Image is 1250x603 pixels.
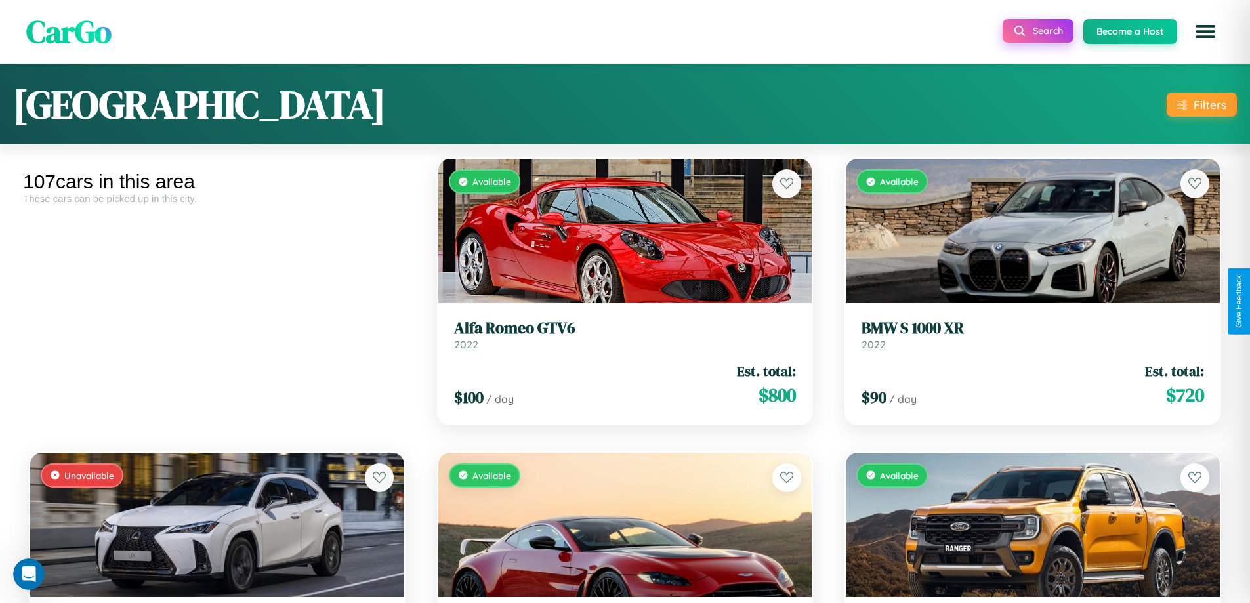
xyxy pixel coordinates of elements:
span: Available [472,470,511,481]
button: Filters [1167,93,1237,117]
span: Est. total: [737,362,796,381]
h1: [GEOGRAPHIC_DATA] [13,77,386,131]
div: Give Feedback [1234,275,1243,328]
span: $ 800 [759,382,796,408]
span: / day [486,392,514,405]
span: Available [880,470,919,481]
div: 107 cars in this area [23,171,411,193]
span: 2022 [454,338,478,351]
span: Unavailable [64,470,114,481]
button: Open menu [1187,13,1224,50]
div: These cars can be picked up in this city. [23,193,411,204]
span: Available [472,176,511,187]
span: Available [880,176,919,187]
a: Alfa Romeo GTV62022 [454,319,797,351]
button: Search [1003,19,1073,43]
a: BMW S 1000 XR2022 [862,319,1204,351]
span: / day [889,392,917,405]
span: Est. total: [1145,362,1204,381]
span: $ 100 [454,386,484,408]
h3: BMW S 1000 XR [862,319,1204,338]
div: Filters [1194,98,1226,112]
span: Search [1033,25,1063,37]
button: Become a Host [1083,19,1177,44]
h3: Alfa Romeo GTV6 [454,319,797,338]
span: 2022 [862,338,886,351]
span: $ 90 [862,386,886,408]
iframe: Intercom live chat [13,558,45,590]
span: CarGo [26,10,112,53]
span: $ 720 [1166,382,1204,408]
